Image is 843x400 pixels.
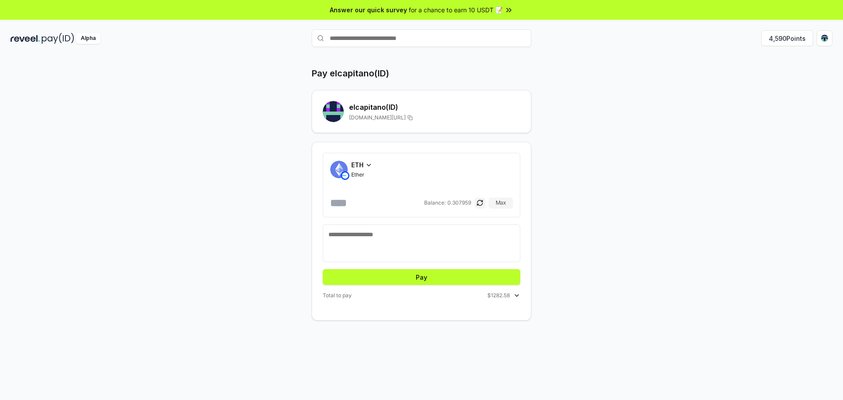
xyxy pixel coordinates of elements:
button: Max [489,198,513,208]
img: Base [341,171,349,180]
span: Balance: [424,199,446,206]
span: [DOMAIN_NAME][URL] [349,114,406,121]
button: Pay [323,269,520,285]
img: pay_id [42,33,74,44]
span: for a chance to earn 10 USDT 📝 [409,5,503,14]
span: ETH [351,160,364,169]
button: 4,590Points [761,30,813,46]
span: Ether [351,171,372,178]
img: reveel_dark [11,33,40,44]
h2: elcapitano (ID) [349,102,520,112]
span: Total to pay [323,292,352,299]
h1: Pay elcapitano(ID) [312,67,389,79]
span: Answer our quick survey [330,5,407,14]
img: Ether [330,161,348,178]
div: Alpha [76,33,101,44]
span: 0.307959 [447,199,471,206]
span: $1282.58 [487,292,510,299]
